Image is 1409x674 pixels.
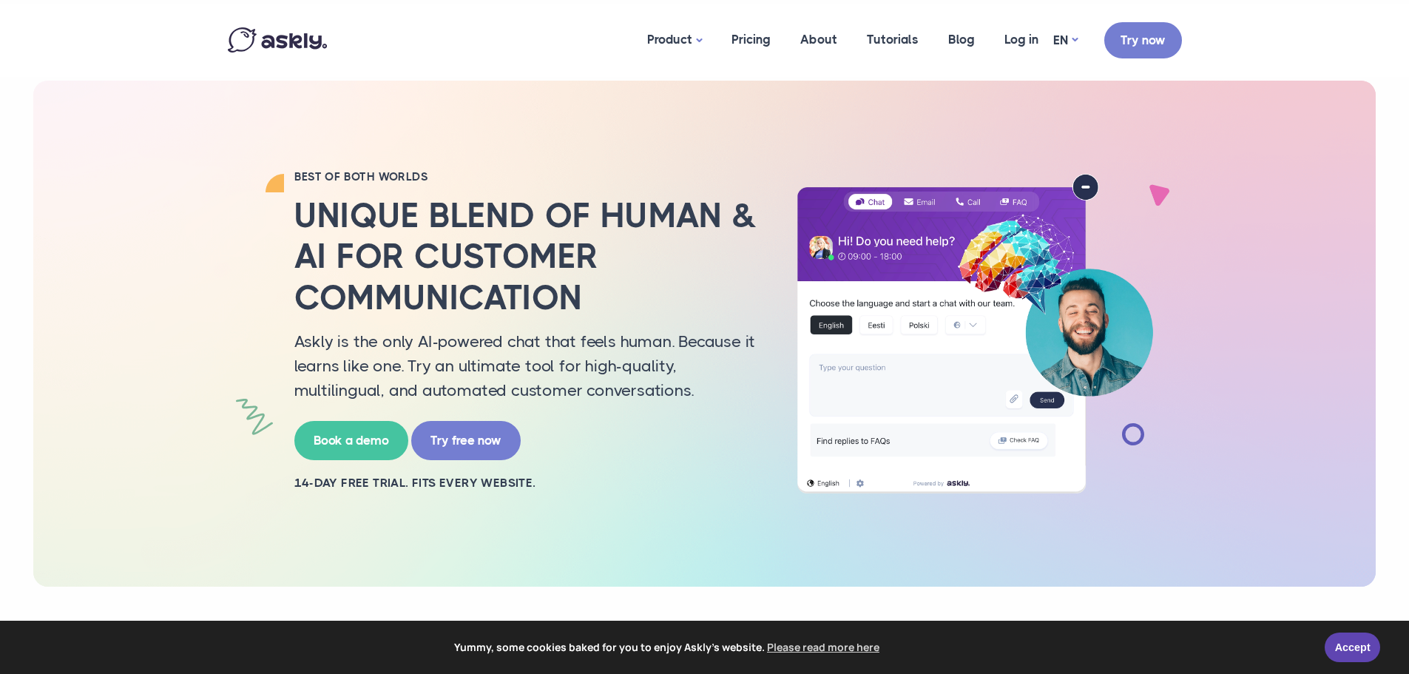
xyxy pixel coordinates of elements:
[785,4,852,75] a: About
[933,4,990,75] a: Blog
[1104,22,1182,58] a: Try now
[411,421,521,460] a: Try free now
[294,421,408,460] a: Book a demo
[294,169,760,184] h2: BEST OF BOTH WORLDS
[717,4,785,75] a: Pricing
[1325,633,1380,662] a: Accept
[632,4,717,77] a: Product
[852,4,933,75] a: Tutorials
[294,329,760,402] p: Askly is the only AI-powered chat that feels human. Because it learns like one. Try an ultimate t...
[765,636,882,658] a: learn more about cookies
[783,174,1167,493] img: AI multilingual chat
[1053,30,1078,51] a: EN
[294,195,760,318] h2: Unique blend of human & AI for customer communication
[990,4,1053,75] a: Log in
[228,27,327,53] img: Askly
[21,636,1314,658] span: Yummy, some cookies baked for you to enjoy Askly's website.
[294,475,760,491] h2: 14-day free trial. Fits every website.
